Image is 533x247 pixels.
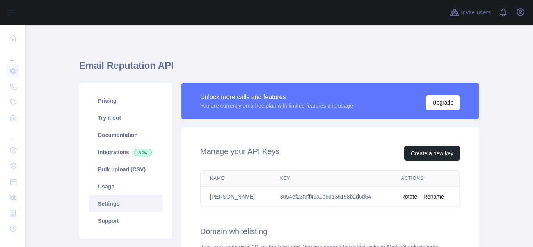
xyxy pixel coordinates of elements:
[461,8,491,17] span: Invite users
[134,149,152,156] span: New
[89,195,163,212] a: Settings
[200,102,353,110] div: You are currently on a free plan with limited features and usage
[6,126,19,142] div: ...
[201,187,271,207] td: [PERSON_NAME]
[89,212,163,229] a: Support
[79,59,479,78] h1: Email Reputation API
[201,171,271,187] th: Name
[404,146,460,161] button: Create a new key
[89,178,163,195] a: Usage
[448,6,492,19] button: Invite users
[89,126,163,144] a: Documentation
[89,109,163,126] a: Try it out
[426,95,460,110] button: Upgrade
[392,171,460,187] th: Actions
[401,193,417,201] button: Rotate
[423,193,444,201] button: Rename
[271,171,392,187] th: Key
[6,47,19,62] div: ...
[200,226,460,237] h2: Domain whitelisting
[89,144,163,161] a: Integrations New
[200,92,353,102] div: Unlock more calls and features
[89,92,163,109] a: Pricing
[271,187,392,207] td: 8054ef23f3ff49a9b53136158b2d6d54
[200,146,279,161] h2: Manage your API Keys
[89,161,163,178] a: Bulk upload (CSV)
